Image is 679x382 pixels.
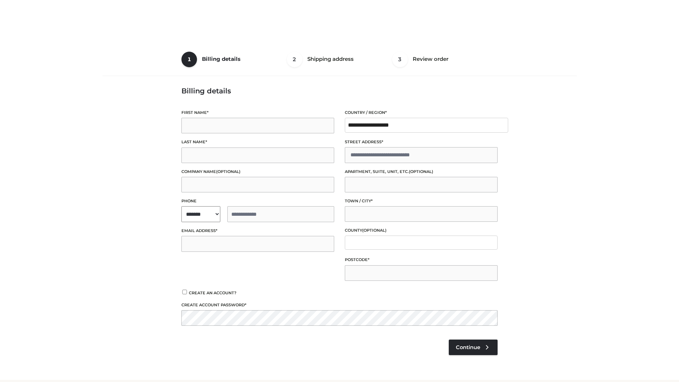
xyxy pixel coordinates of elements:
h3: Billing details [181,87,498,95]
label: Phone [181,198,334,204]
a: Continue [449,340,498,355]
label: Country / Region [345,109,498,116]
label: Company name [181,168,334,175]
span: Shipping address [307,56,354,62]
input: Create an account? [181,290,188,294]
span: Billing details [202,56,240,62]
label: Street address [345,139,498,145]
span: 1 [181,52,197,67]
label: Postcode [345,256,498,263]
label: Email address [181,227,334,234]
label: Last name [181,139,334,145]
label: Town / City [345,198,498,204]
span: (optional) [409,169,433,174]
span: (optional) [216,169,240,174]
label: County [345,227,498,234]
label: First name [181,109,334,116]
span: Review order [413,56,448,62]
span: (optional) [362,228,387,233]
span: 2 [287,52,302,67]
span: 3 [392,52,408,67]
label: Create account password [181,302,498,308]
span: Continue [456,344,480,351]
label: Apartment, suite, unit, etc. [345,168,498,175]
span: Create an account? [189,290,237,295]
